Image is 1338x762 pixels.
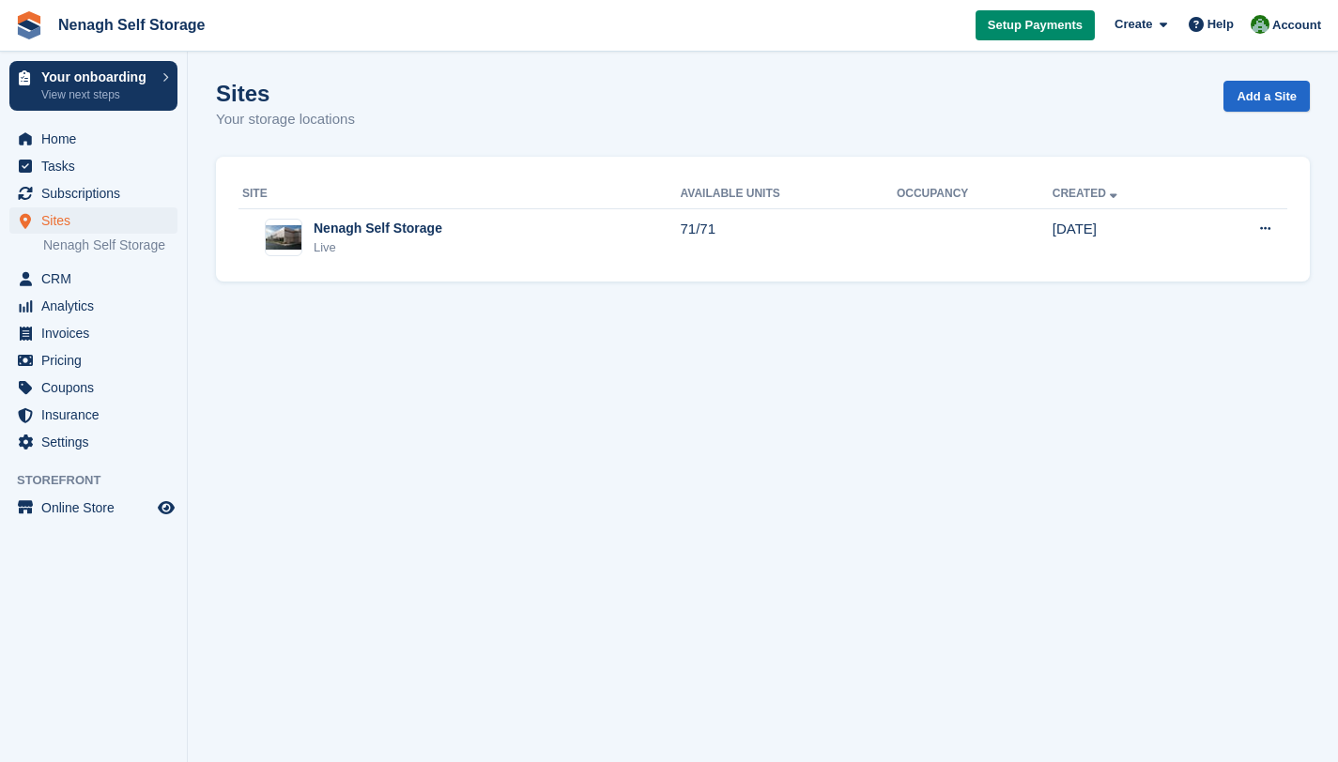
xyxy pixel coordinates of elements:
a: menu [9,320,177,346]
a: menu [9,126,177,152]
a: menu [9,374,177,401]
a: menu [9,402,177,428]
a: menu [9,495,177,521]
span: Tasks [41,153,154,179]
span: Invoices [41,320,154,346]
td: [DATE] [1053,208,1202,267]
a: Nenagh Self Storage [51,9,212,40]
span: Storefront [17,471,187,490]
span: Sites [41,207,154,234]
a: Preview store [155,496,177,519]
th: Site [238,179,681,209]
a: menu [9,153,177,179]
a: menu [9,347,177,373]
span: Settings [41,429,154,455]
a: Your onboarding View next steps [9,61,177,111]
span: Help [1207,15,1234,34]
th: Available Units [681,179,897,209]
span: Home [41,126,154,152]
span: CRM [41,266,154,292]
td: 71/71 [681,208,897,267]
p: View next steps [41,86,153,103]
span: Coupons [41,374,154,401]
p: Your onboarding [41,70,153,84]
div: Live [314,238,442,257]
span: Setup Payments [988,16,1083,35]
a: menu [9,266,177,292]
span: Create [1115,15,1152,34]
th: Occupancy [897,179,1053,209]
span: Online Store [41,495,154,521]
a: Add a Site [1223,81,1310,112]
a: menu [9,429,177,455]
span: Analytics [41,293,154,319]
h1: Sites [216,81,355,106]
a: menu [9,293,177,319]
div: Nenagh Self Storage [314,219,442,238]
span: Insurance [41,402,154,428]
a: menu [9,207,177,234]
span: Account [1272,16,1321,35]
img: stora-icon-8386f47178a22dfd0bd8f6a31ec36ba5ce8667c1dd55bd0f319d3a0aa187defe.svg [15,11,43,39]
a: Created [1053,187,1121,200]
a: Nenagh Self Storage [43,236,177,254]
img: Brian Comerford [1251,15,1269,34]
span: Pricing [41,347,154,373]
p: Your storage locations [216,109,355,130]
a: Setup Payments [976,10,1095,41]
img: Image of Nenagh Self Storage site [266,225,301,250]
span: Subscriptions [41,180,154,206]
a: menu [9,180,177,206]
